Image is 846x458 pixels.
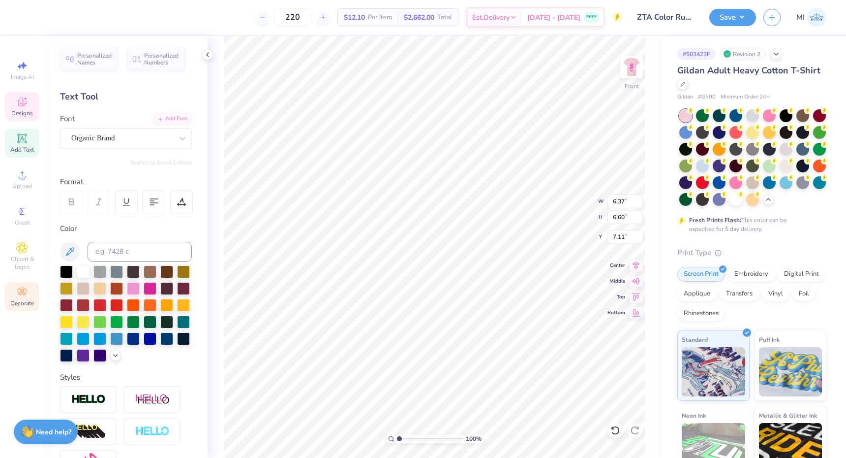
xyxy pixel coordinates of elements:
span: Decorate [10,299,34,307]
div: Applique [677,287,717,301]
input: – – [273,8,312,26]
div: Add Font [153,113,192,125]
span: [DATE] - [DATE] [527,12,580,23]
strong: Need help? [36,427,71,437]
span: Clipart & logos [5,255,39,271]
div: Styles [60,372,192,383]
button: Save [709,9,756,26]
span: FREE [586,14,597,21]
span: Puff Ink [759,334,780,345]
span: Designs [11,109,33,117]
span: Total [437,12,452,23]
div: # 503423F [677,48,716,60]
div: Screen Print [677,267,725,282]
img: Negative Space [135,426,170,437]
div: Format [60,176,193,188]
span: Greek [15,219,30,227]
button: Switch to Greek Letters [130,159,192,166]
img: Shadow [135,393,170,406]
span: Center [607,262,625,269]
span: Metallic & Glitter Ink [759,410,817,421]
div: Color [60,223,192,234]
div: Foil [792,287,816,301]
span: MI [796,12,805,23]
a: MI [796,8,826,27]
span: Minimum Order: 24 + [721,93,770,101]
img: Miruna Ispas [807,8,826,27]
div: Embroidery [728,267,775,282]
img: Standard [682,347,745,396]
input: Untitled Design [630,7,702,27]
span: Add Text [10,146,34,154]
div: Vinyl [762,287,789,301]
span: # G500 [698,93,716,101]
span: Middle [607,278,625,285]
div: Rhinestones [677,306,725,321]
span: Gildan [677,93,693,101]
img: 3d Illusion [71,424,106,440]
span: Per Item [368,12,392,23]
span: Top [607,294,625,300]
img: Stroke [71,394,106,405]
span: Gildan Adult Heavy Cotton T-Shirt [677,65,820,76]
span: 100 % [466,434,482,443]
div: Print Type [677,247,826,259]
div: Transfers [720,287,759,301]
label: Font [60,113,75,125]
img: Front [622,57,641,77]
span: Image AI [11,73,34,81]
div: Revision 2 [721,48,766,60]
div: This color can be expedited for 5 day delivery. [689,216,810,233]
span: Personalized Names [77,52,112,66]
div: Front [625,82,639,91]
span: $12.10 [344,12,365,23]
span: Upload [12,182,32,190]
span: Neon Ink [682,410,706,421]
div: Text Tool [60,90,192,103]
span: Standard [682,334,708,345]
img: Puff Ink [759,347,822,396]
span: Est. Delivery [472,12,510,23]
div: Digital Print [778,267,825,282]
strong: Fresh Prints Flash: [689,216,741,224]
span: Bottom [607,309,625,316]
span: $2,662.00 [404,12,434,23]
input: e.g. 7428 c [88,242,192,262]
span: Personalized Numbers [144,52,179,66]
